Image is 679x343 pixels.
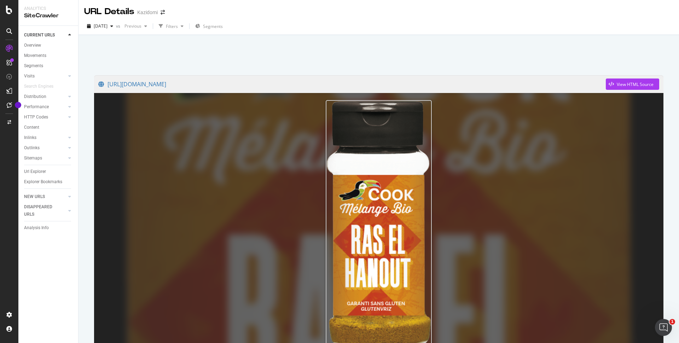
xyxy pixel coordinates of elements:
div: Sitemaps [24,155,42,162]
div: Analytics [24,6,72,12]
span: Previous [122,23,141,29]
div: arrow-right-arrow-left [161,10,165,15]
a: Distribution [24,93,66,100]
div: CURRENT URLS [24,31,55,39]
a: Segments [24,62,73,70]
div: Kazidomi [137,9,158,16]
div: Overview [24,42,41,49]
a: Content [24,124,73,131]
a: HTTP Codes [24,114,66,121]
a: Analysis Info [24,224,73,232]
button: Segments [192,21,226,32]
div: HTTP Codes [24,114,48,121]
a: Overview [24,42,73,49]
div: Search Engines [24,83,53,90]
div: URL Details [84,6,134,18]
div: Outlinks [24,144,40,152]
div: Filters [166,23,178,29]
div: NEW URLS [24,193,45,200]
div: View HTML Source [617,81,654,87]
button: Previous [122,21,150,32]
span: vs [116,23,122,29]
div: DISAPPEARED URLS [24,203,60,218]
div: Url Explorer [24,168,46,175]
div: Inlinks [24,134,36,141]
div: Analysis Info [24,224,49,232]
a: Search Engines [24,83,60,90]
div: SiteCrawler [24,12,72,20]
div: Explorer Bookmarks [24,178,62,186]
a: Url Explorer [24,168,73,175]
div: Movements [24,52,46,59]
a: CURRENT URLS [24,31,66,39]
span: 2025 Sep. 7th [94,23,108,29]
span: Segments [203,23,223,29]
div: Performance [24,103,49,111]
div: Segments [24,62,43,70]
a: Performance [24,103,66,111]
a: Visits [24,72,66,80]
div: Tooltip anchor [15,102,21,108]
a: Outlinks [24,144,66,152]
div: Visits [24,72,35,80]
a: DISAPPEARED URLS [24,203,66,218]
div: Distribution [24,93,46,100]
span: 1 [669,319,675,325]
button: View HTML Source [606,79,659,90]
div: Content [24,124,39,131]
a: [URL][DOMAIN_NAME] [98,75,606,93]
a: NEW URLS [24,193,66,200]
a: Explorer Bookmarks [24,178,73,186]
a: Movements [24,52,73,59]
button: Filters [156,21,186,32]
a: Sitemaps [24,155,66,162]
button: [DATE] [84,21,116,32]
a: Inlinks [24,134,66,141]
iframe: Intercom live chat [655,319,672,336]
